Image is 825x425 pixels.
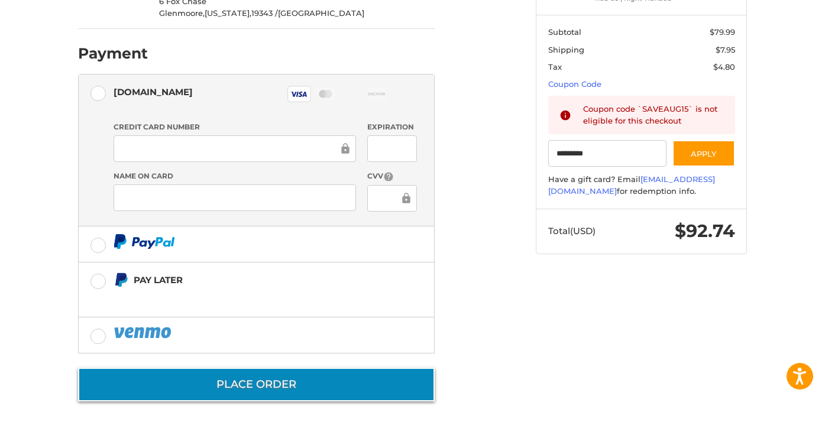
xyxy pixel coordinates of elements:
span: 19343 / [251,8,278,18]
h2: Payment [78,44,148,63]
span: [GEOGRAPHIC_DATA] [278,8,364,18]
div: [DOMAIN_NAME] [114,82,193,102]
span: $79.99 [710,27,735,37]
label: Expiration [367,122,416,132]
span: $4.80 [713,62,735,72]
a: [EMAIL_ADDRESS][DOMAIN_NAME] [548,174,715,196]
span: Shipping [548,45,584,54]
span: Tax [548,62,562,72]
input: Gift Certificate or Coupon Code [548,140,667,167]
iframe: PayPal Message 1 [114,293,361,303]
div: Pay Later [134,270,360,290]
label: CVV [367,171,416,182]
button: Place Order [78,368,435,401]
span: Total (USD) [548,225,596,236]
div: Coupon code `SAVEAUG15` is not eligible for this checkout [583,103,724,126]
img: Pay Later icon [114,272,128,287]
span: Glenmoore, [159,8,205,18]
span: $7.95 [716,45,735,54]
label: Credit Card Number [114,122,356,132]
a: Coupon Code [548,79,601,89]
button: Apply [672,140,735,167]
img: PayPal icon [114,325,174,340]
img: PayPal icon [114,234,175,249]
span: Subtotal [548,27,581,37]
label: Name on Card [114,171,356,181]
div: Have a gift card? Email for redemption info. [548,174,735,197]
span: $92.74 [675,220,735,242]
span: [US_STATE], [205,8,251,18]
iframe: Google Customer Reviews [727,393,825,425]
